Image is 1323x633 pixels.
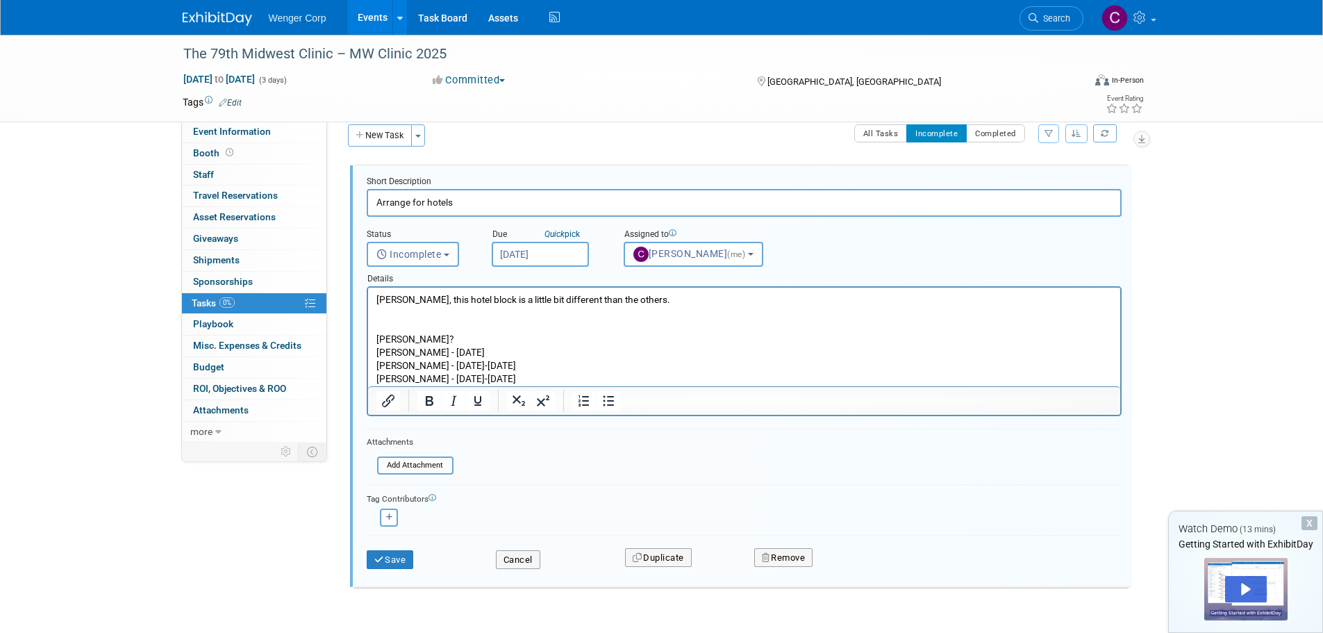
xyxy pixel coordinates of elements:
input: Name of task or a short description [367,189,1122,216]
a: Refresh [1093,124,1117,142]
img: Cynde Bock [1101,5,1128,31]
button: Cancel [496,550,540,570]
button: Numbered list [572,391,596,411]
img: ExhibitDay [183,12,252,26]
span: [DATE] [DATE] [183,73,256,85]
button: [PERSON_NAME](me) [624,242,763,267]
div: Details [367,267,1122,286]
div: Event Rating [1106,95,1143,102]
a: Quickpick [542,229,583,240]
a: more [182,422,326,443]
div: Play [1225,576,1267,602]
span: ROI, Objectives & ROO [193,383,286,394]
button: Incomplete [367,242,459,267]
div: Event Format [1001,72,1145,93]
span: Shipments [193,254,240,265]
span: Playbook [193,318,233,329]
span: [GEOGRAPHIC_DATA], [GEOGRAPHIC_DATA] [767,76,941,87]
a: Asset Reservations [182,207,326,228]
span: Giveaways [193,233,238,244]
span: Attachments [193,404,249,416]
button: All Tasks [854,124,908,142]
span: 0% [219,297,235,308]
button: Superscript [531,391,555,411]
span: Booth [193,147,236,158]
button: Duplicate [625,548,692,568]
div: Dismiss [1301,516,1317,530]
span: Wenger Corp [269,13,326,24]
button: Underline [466,391,490,411]
span: Event Information [193,126,271,137]
button: Remove [754,548,813,568]
td: Personalize Event Tab Strip [274,443,299,461]
span: Travel Reservations [193,190,278,201]
button: Bold [417,391,441,411]
img: Format-Inperson.png [1095,74,1109,85]
a: Tasks0% [182,293,326,314]
input: Due Date [492,242,589,267]
a: Staff [182,165,326,186]
a: Playbook [182,314,326,335]
a: ROI, Objectives & ROO [182,379,326,400]
span: Asset Reservations [193,211,276,222]
span: (13 mins) [1240,525,1276,534]
button: Completed [966,124,1025,142]
button: Save [367,550,414,570]
button: Italic [442,391,465,411]
span: to [213,74,226,85]
div: The 79th Midwest Clinic – MW Clinic 2025 [178,42,1063,67]
div: In-Person [1111,75,1144,85]
button: Bullet list [597,391,620,411]
div: Due [492,229,603,242]
span: Sponsorships [193,276,253,287]
span: [PERSON_NAME] [633,248,748,259]
a: Shipments [182,250,326,271]
a: Misc. Expenses & Credits [182,336,326,356]
a: Attachments [182,400,326,421]
div: Tag Contributors [367,491,1122,505]
span: Tasks [192,297,235,309]
a: Budget [182,357,326,378]
div: Watch Demo [1169,522,1322,536]
a: Edit [219,98,242,108]
a: Travel Reservations [182,186,326,206]
div: Status [367,229,471,242]
button: Incomplete [906,124,967,142]
span: Search [1038,13,1070,24]
div: Attachments [367,436,454,448]
a: Giveaways [182,229,326,249]
span: Staff [193,169,214,180]
span: Misc. Expenses & Credits [193,340,301,351]
td: Toggle Event Tabs [298,443,326,461]
a: Search [1020,6,1083,31]
a: Event Information [182,122,326,142]
button: Insert/edit link [376,391,400,411]
button: Committed [428,73,510,88]
td: Tags [183,95,242,109]
span: (3 days) [258,76,287,85]
span: Booth not reserved yet [223,147,236,158]
button: Subscript [507,391,531,411]
iframe: Rich Text Area [368,288,1120,386]
button: New Task [348,124,412,147]
span: Incomplete [376,249,442,260]
a: Sponsorships [182,272,326,293]
a: Booth [182,143,326,164]
i: Quick [544,229,565,239]
span: Budget [193,361,224,372]
span: (me) [727,249,745,259]
div: Short Description [367,176,1122,189]
div: Getting Started with ExhibitDay [1169,537,1322,551]
div: Assigned to [624,229,797,242]
span: more [190,426,213,437]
